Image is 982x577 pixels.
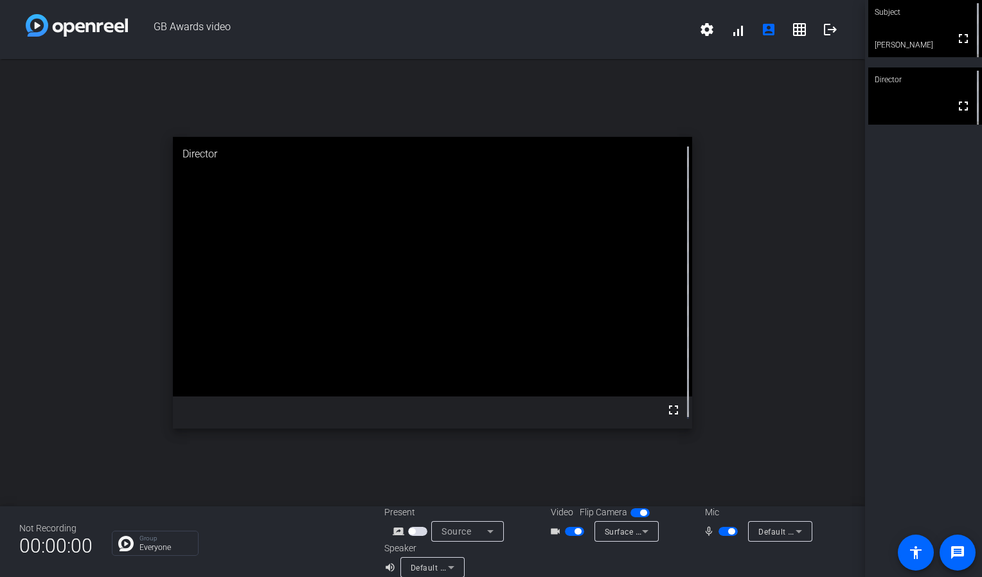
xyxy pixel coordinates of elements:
mat-icon: fullscreen [956,98,971,114]
mat-icon: message [950,545,965,560]
img: Chat Icon [118,536,134,551]
mat-icon: accessibility [908,545,924,560]
div: Present [384,506,513,519]
span: Video [551,506,573,519]
p: Group [139,535,192,542]
span: Flip Camera [580,506,627,519]
span: Surface Camera Front [605,526,688,537]
div: Not Recording [19,522,93,535]
div: Mic [692,506,821,519]
mat-icon: videocam_outline [549,524,565,539]
div: Speaker [384,542,461,555]
p: Everyone [139,544,192,551]
mat-icon: account_box [761,22,776,37]
span: Source [442,526,471,537]
mat-icon: fullscreen [666,402,681,418]
mat-icon: volume_up [384,560,400,575]
div: Director [173,137,692,172]
span: Default - Speakers (Qualcomm(R) Aqstic(TM) Audio Adapter Device) [411,562,665,573]
img: white-gradient.svg [26,14,128,37]
mat-icon: fullscreen [956,31,971,46]
div: Director [868,67,982,92]
mat-icon: settings [699,22,715,37]
mat-icon: mic_none [703,524,719,539]
span: GB Awards video [128,14,692,45]
span: 00:00:00 [19,530,93,562]
mat-icon: grid_on [792,22,807,37]
mat-icon: logout [823,22,838,37]
button: signal_cellular_alt [722,14,753,45]
mat-icon: screen_share_outline [393,524,408,539]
